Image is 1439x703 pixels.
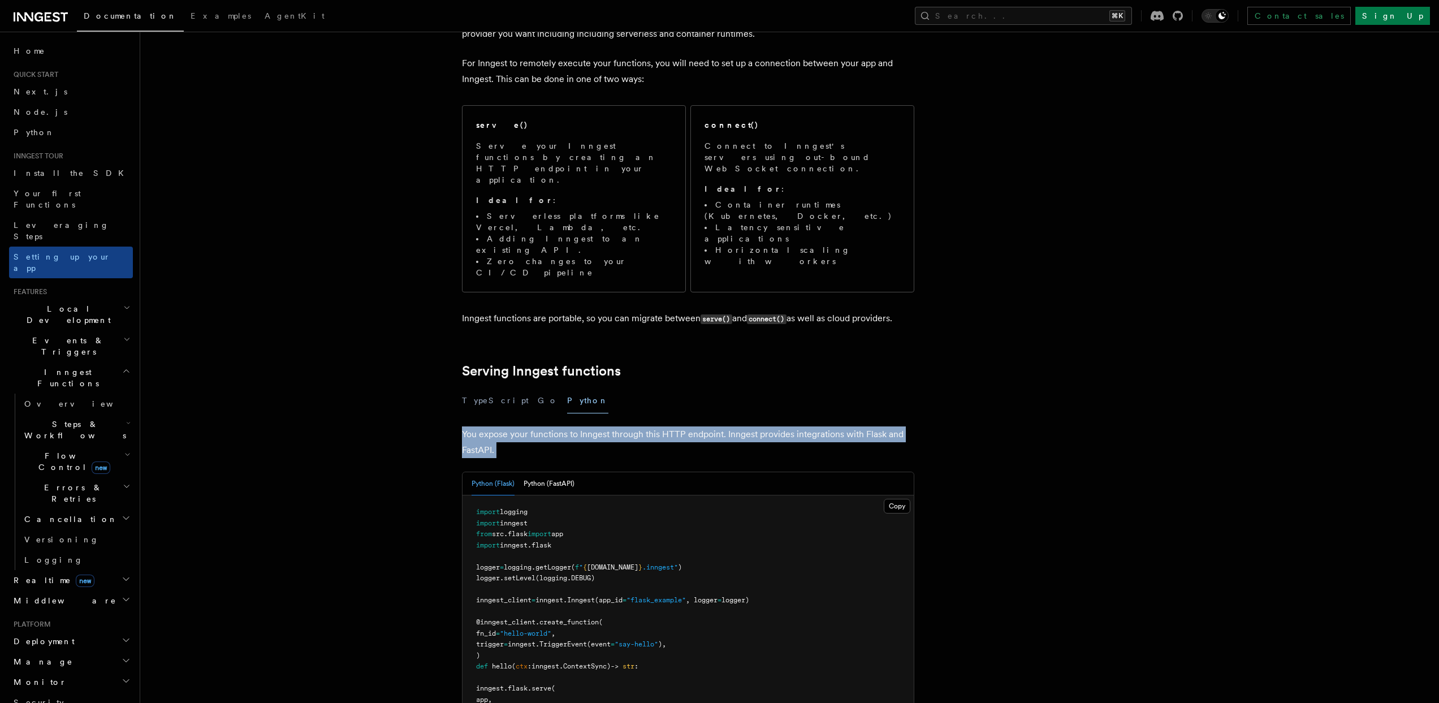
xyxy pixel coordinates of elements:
a: Overview [20,394,133,414]
a: Versioning [20,529,133,550]
button: Python (Flask) [472,472,515,495]
a: Sign Up [1355,7,1430,25]
button: Python [567,388,608,413]
p: Serve your Inngest functions by creating an HTTP endpoint in your application. [476,140,672,186]
span: . [528,541,531,549]
button: TypeScript [462,388,529,413]
span: hello [492,662,512,670]
button: Monitor [9,672,133,692]
span: Features [9,287,47,296]
button: Local Development [9,299,133,330]
span: = [496,629,500,637]
span: create_function [539,618,599,626]
button: Manage [9,652,133,672]
p: Inngest functions are portable, so you can migrate between and as well as cloud providers. [462,310,914,327]
li: Horizontal scaling with workers [705,244,900,267]
button: Flow Controlnew [20,446,133,477]
a: Examples [184,3,258,31]
button: Python (FastAPI) [524,472,574,495]
span: def [476,662,488,670]
span: f [575,563,579,571]
li: Container runtimes (Kubernetes, Docker, etc.) [705,199,900,222]
span: Next.js [14,87,67,96]
span: Realtime [9,575,94,586]
span: Python [14,128,55,137]
span: . [535,618,539,626]
span: (logging.DEBUG) [535,574,595,582]
button: Copy [884,499,910,514]
span: -> [611,662,619,670]
a: Node.js [9,102,133,122]
a: AgentKit [258,3,331,31]
button: Go [538,388,558,413]
li: Serverless platforms like Vercel, Lambda, etc. [476,210,672,233]
span: logger) [721,596,749,604]
span: [DOMAIN_NAME] [587,563,638,571]
span: flask [531,541,551,549]
a: Install the SDK [9,163,133,183]
button: Deployment [9,631,133,652]
span: flask [508,684,528,692]
span: = [504,640,508,648]
span: inngest [476,684,504,692]
p: : [705,183,900,195]
span: Quick start [9,70,58,79]
a: Setting up your app [9,247,133,278]
span: : [528,662,531,670]
span: Steps & Workflows [20,419,126,441]
span: , [551,629,555,637]
span: (app_id [595,596,623,604]
button: Events & Triggers [9,330,133,362]
span: = [611,640,615,648]
span: Monitor [9,676,67,688]
span: new [76,575,94,587]
span: Logging [24,555,83,564]
a: Logging [20,550,133,570]
button: Search...⌘K [915,7,1132,25]
span: import [528,530,551,538]
span: inngest. [508,640,539,648]
span: logger [476,574,500,582]
li: Latency sensitive applications [705,222,900,244]
button: Cancellation [20,509,133,529]
span: Manage [9,656,73,667]
span: inngest [531,662,559,670]
span: . [563,596,567,604]
h2: serve() [476,119,528,131]
span: new [92,462,110,474]
span: Inngest Functions [9,366,122,389]
span: app [551,530,563,538]
span: TriggerEvent [539,640,587,648]
span: "flask_example" [626,596,686,604]
span: inngest [500,541,528,549]
li: Adding Inngest to an existing API. [476,233,672,256]
span: import [476,541,500,549]
span: . [528,684,531,692]
a: Your first Functions [9,183,133,215]
a: Serving Inngest functions [462,363,621,379]
span: .inngest" [642,563,678,571]
a: connect()Connect to Inngest's servers using out-bound WebSocket connection.Ideal for:Container ru... [690,105,914,292]
li: Zero changes to your CI/CD pipeline [476,256,672,278]
span: = [531,596,535,604]
span: { [583,563,587,571]
span: inngest [500,519,528,527]
span: Local Development [9,303,123,326]
span: Errors & Retries [20,482,123,504]
span: logger [476,563,500,571]
span: " [579,563,583,571]
span: from [476,530,492,538]
h2: connect() [705,119,759,131]
span: ( [512,662,516,670]
p: : [476,195,672,206]
span: inngest [535,596,563,604]
a: Next.js [9,81,133,102]
a: Contact sales [1247,7,1351,25]
div: Inngest Functions [9,394,133,570]
span: Cancellation [20,514,118,525]
strong: Ideal for [705,184,781,193]
span: (event [587,640,611,648]
span: import [476,508,500,516]
span: Overview [24,399,141,408]
span: str [623,662,634,670]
